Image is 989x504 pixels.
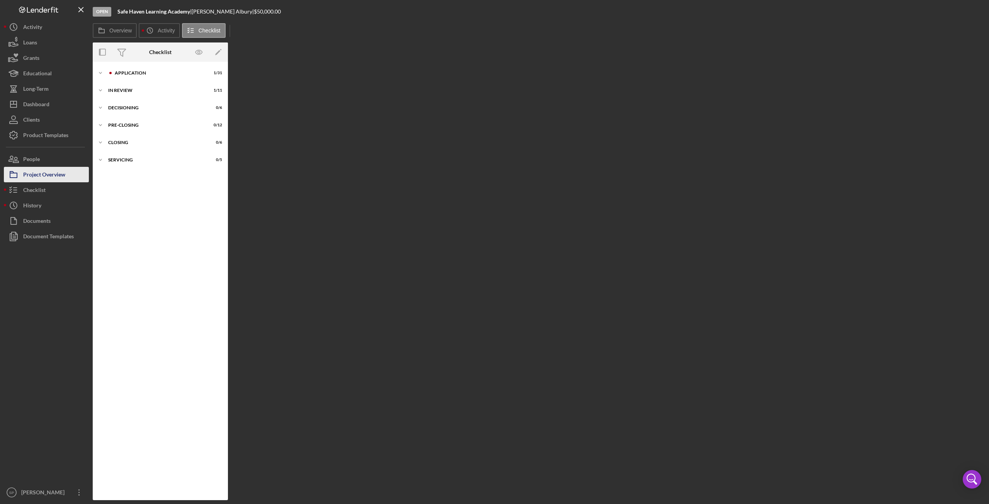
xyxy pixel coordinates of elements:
button: Project Overview [4,167,89,182]
div: Closing [108,140,203,145]
button: Educational [4,66,89,81]
div: Document Templates [23,229,74,246]
div: $50,000.00 [254,8,283,15]
div: Servicing [108,158,203,162]
button: Dashboard [4,97,89,112]
div: Product Templates [23,127,68,145]
div: Checklist [23,182,46,200]
div: In Review [108,88,203,93]
div: Grants [23,50,39,68]
div: Application [115,71,203,75]
button: Overview [93,23,137,38]
div: 0 / 5 [208,158,222,162]
div: Checklist [149,49,172,55]
button: Product Templates [4,127,89,143]
div: [PERSON_NAME] Albury | [192,8,254,15]
div: Clients [23,112,40,129]
label: Activity [158,27,175,34]
div: 1 / 31 [208,71,222,75]
div: History [23,198,41,215]
div: Pre-Closing [108,123,203,127]
div: Loans [23,35,37,52]
button: Grants [4,50,89,66]
button: Documents [4,213,89,229]
button: Activity [139,23,180,38]
b: Safe Haven Learning Academy [117,8,190,15]
div: Open [93,7,111,17]
button: History [4,198,89,213]
button: Checklist [4,182,89,198]
button: Activity [4,19,89,35]
div: 0 / 6 [208,105,222,110]
div: People [23,151,40,169]
label: Checklist [199,27,221,34]
button: Loans [4,35,89,50]
button: Clients [4,112,89,127]
div: 0 / 12 [208,123,222,127]
label: Overview [109,27,132,34]
div: Decisioning [108,105,203,110]
div: Project Overview [23,167,65,184]
div: Dashboard [23,97,49,114]
div: [PERSON_NAME] [19,485,70,502]
div: Activity [23,19,42,37]
div: 1 / 11 [208,88,222,93]
button: People [4,151,89,167]
button: SP[PERSON_NAME] [4,485,89,500]
div: Documents [23,213,51,231]
div: 0 / 6 [208,140,222,145]
text: SP [9,490,14,495]
div: Open Intercom Messenger [963,470,981,489]
button: Checklist [182,23,226,38]
button: Long-Term [4,81,89,97]
div: | [117,8,192,15]
button: Document Templates [4,229,89,244]
div: Long-Term [23,81,49,98]
div: Educational [23,66,52,83]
